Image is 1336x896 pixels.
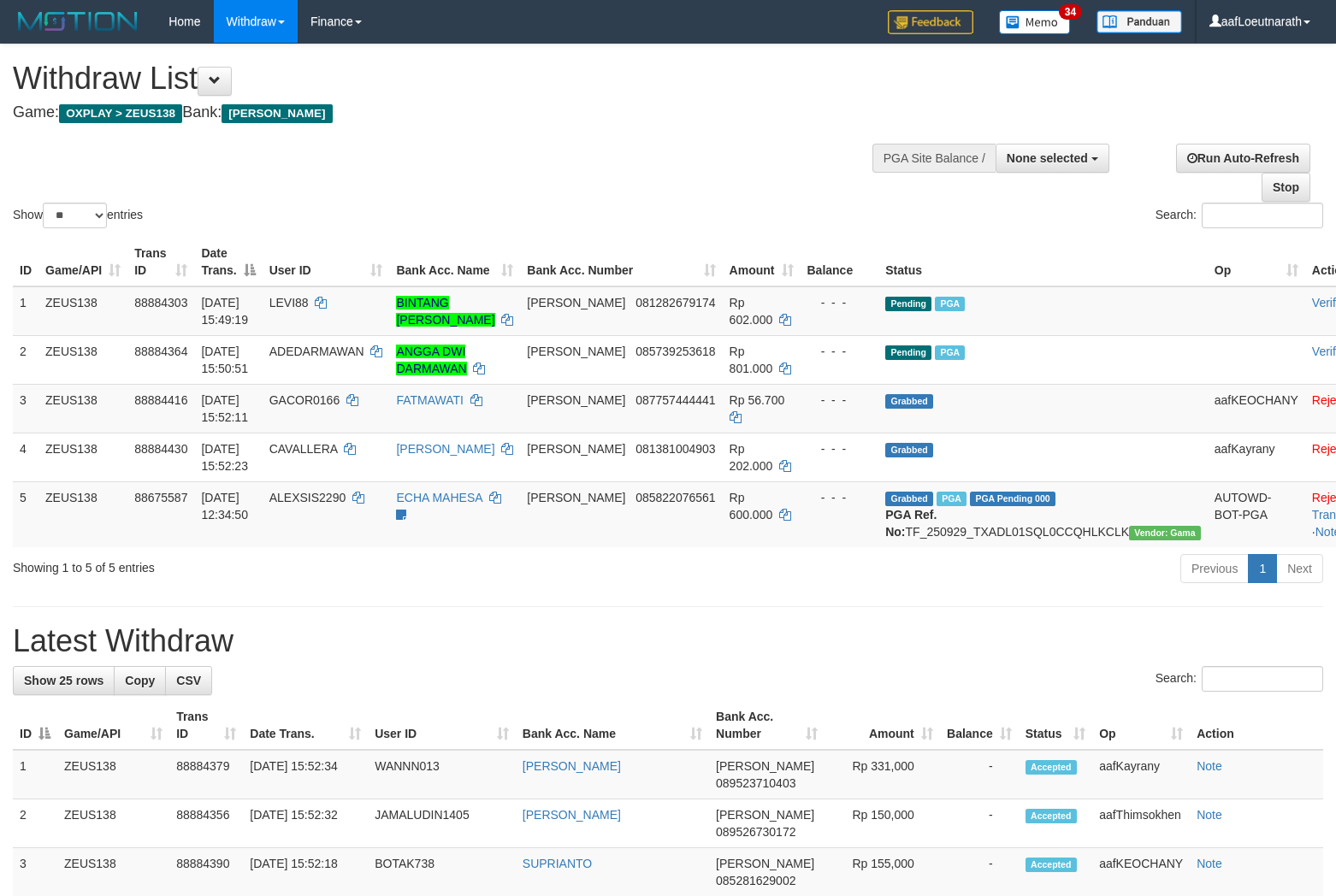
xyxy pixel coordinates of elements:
[935,297,965,311] span: Marked by aafanarl
[523,759,621,773] a: [PERSON_NAME]
[134,296,187,309] span: 88884303
[516,701,709,750] th: Bank Acc. Name: activate to sort column ascending
[194,238,262,286] th: Date Trans.: activate to sort column descending
[165,666,212,695] a: CSV
[169,799,243,848] td: 88884356
[368,750,516,799] td: WANNN013
[716,857,814,870] span: [PERSON_NAME]
[940,750,1019,799] td: -
[635,491,715,504] span: Copy 085822076561 to clipboard
[716,776,795,790] span: Copy 089523710403 to clipboard
[885,394,933,409] span: Grabbed
[1262,173,1310,202] a: Stop
[13,552,544,576] div: Showing 1 to 5 of 5 entries
[201,491,248,522] span: [DATE] 12:34:50
[878,481,1208,547] td: TF_250929_TXADL01SQL0CCQHLKCLK
[730,491,773,522] span: Rp 600.000
[243,701,368,750] th: Date Trans.: activate to sort column ascending
[201,345,248,375] span: [DATE] 15:50:51
[269,296,309,309] span: LEVI88
[13,238,38,286] th: ID
[114,666,166,695] a: Copy
[996,144,1109,173] button: None selected
[635,296,715,309] span: Copy 081282679174 to clipboard
[635,393,715,407] span: Copy 087757444441 to clipboard
[269,442,338,456] span: CAVALLERA
[13,624,1323,658] h1: Latest Withdraw
[1202,666,1323,692] input: Search:
[1176,144,1310,173] a: Run Auto-Refresh
[825,750,940,799] td: Rp 331,000
[57,750,169,799] td: ZEUS138
[57,701,169,750] th: Game/API: activate to sort column ascending
[1156,666,1323,692] label: Search:
[125,674,155,687] span: Copy
[169,701,243,750] th: Trans ID: activate to sort column ascending
[730,393,785,407] span: Rp 56.700
[716,759,814,773] span: [PERSON_NAME]
[134,442,187,456] span: 88884430
[13,335,38,384] td: 2
[807,294,872,311] div: - - -
[520,238,722,286] th: Bank Acc. Number: activate to sort column ascending
[389,238,520,286] th: Bank Acc. Name: activate to sort column ascending
[527,393,625,407] span: [PERSON_NAME]
[13,384,38,433] td: 3
[523,808,621,822] a: [PERSON_NAME]
[716,874,795,887] span: Copy 085281629002 to clipboard
[723,238,801,286] th: Amount: activate to sort column ascending
[730,442,773,473] span: Rp 202.000
[396,491,482,504] a: ECHA MAHESA
[396,345,466,375] a: ANGGA DWI DARMAWAN
[1092,799,1190,848] td: aafThimsokhen
[1197,808,1222,822] a: Note
[1276,554,1323,583] a: Next
[57,799,169,848] td: ZEUS138
[134,393,187,407] span: 88884416
[527,442,625,456] span: [PERSON_NAME]
[396,296,494,327] a: BINTANG [PERSON_NAME]
[730,345,773,375] span: Rp 801.000
[1092,750,1190,799] td: aafKayrany
[527,345,625,358] span: [PERSON_NAME]
[940,799,1019,848] td: -
[1092,701,1190,750] th: Op: activate to sort column ascending
[43,203,107,228] select: Showentries
[1248,554,1277,583] a: 1
[1019,701,1092,750] th: Status: activate to sort column ascending
[825,701,940,750] th: Amount: activate to sort column ascending
[13,62,873,96] h1: Withdraw List
[801,238,879,286] th: Balance
[935,345,965,360] span: Marked by aafanarl
[1190,701,1323,750] th: Action
[807,343,872,360] div: - - -
[201,393,248,424] span: [DATE] 15:52:11
[709,701,825,750] th: Bank Acc. Number: activate to sort column ascending
[999,10,1071,34] img: Button%20Memo.svg
[24,674,103,687] span: Show 25 rows
[1208,384,1305,433] td: aafKEOCHANY
[1197,759,1222,773] a: Note
[201,296,248,327] span: [DATE] 15:49:19
[13,799,57,848] td: 2
[13,433,38,481] td: 4
[38,335,127,384] td: ZEUS138
[13,286,38,336] td: 1
[13,701,57,750] th: ID: activate to sort column descending
[59,104,182,123] span: OXPLAY > ZEUS138
[368,799,516,848] td: JAMALUDIN1405
[134,345,187,358] span: 88884364
[134,491,187,504] span: 88675587
[1180,554,1249,583] a: Previous
[885,443,933,457] span: Grabbed
[1202,203,1323,228] input: Search:
[1208,481,1305,547] td: AUTOWD-BOT-PGA
[243,750,368,799] td: [DATE] 15:52:34
[38,433,127,481] td: ZEUS138
[1197,857,1222,870] a: Note
[807,489,872,506] div: - - -
[396,393,464,407] a: FATMAWATI
[13,9,143,34] img: MOTION_logo.png
[1059,4,1082,20] span: 34
[13,481,38,547] td: 5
